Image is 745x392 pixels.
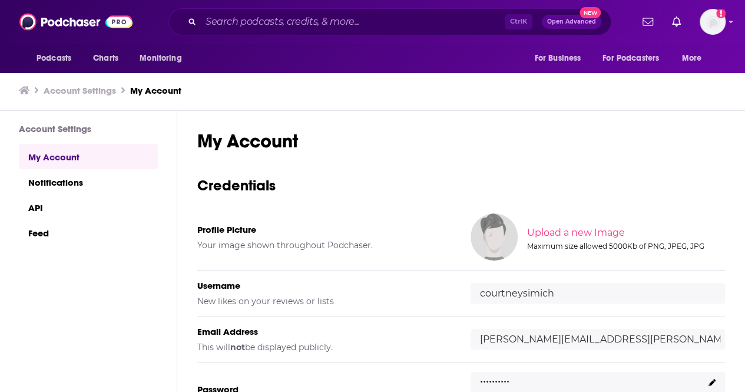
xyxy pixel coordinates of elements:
[716,9,726,18] svg: Add a profile image
[580,7,601,18] span: New
[505,14,532,29] span: Ctrl K
[602,50,659,67] span: For Podcasters
[471,213,518,261] img: Your profile image
[667,12,686,32] a: Show notifications dropdown
[197,280,452,291] h5: Username
[595,47,676,70] button: open menu
[197,130,725,153] h1: My Account
[130,85,181,96] a: My Account
[19,220,158,245] a: Feed
[197,326,452,337] h5: Email Address
[547,19,596,25] span: Open Advanced
[700,9,726,35] img: User Profile
[542,15,601,29] button: Open AdvancedNew
[471,283,725,304] input: username
[480,369,509,386] p: ..........
[527,242,723,251] div: Maximum size allowed 5000Kb of PNG, JPEG, JPG
[19,144,158,169] a: My Account
[28,47,87,70] button: open menu
[197,240,452,251] h5: Your image shown throughout Podchaser.
[168,8,611,35] div: Search podcasts, credits, & more...
[19,195,158,220] a: API
[131,47,197,70] button: open menu
[197,176,725,195] h3: Credentials
[197,342,452,353] h5: This will be displayed publicly.
[700,9,726,35] span: Logged in as courtneysimich
[526,47,595,70] button: open menu
[674,47,717,70] button: open menu
[682,50,702,67] span: More
[93,50,118,67] span: Charts
[140,50,181,67] span: Monitoring
[201,12,505,31] input: Search podcasts, credits, & more...
[19,123,158,134] h3: Account Settings
[230,342,245,353] b: not
[197,296,452,307] h5: New likes on your reviews or lists
[197,224,452,235] h5: Profile Picture
[19,11,133,33] img: Podchaser - Follow, Share and Rate Podcasts
[534,50,581,67] span: For Business
[44,85,116,96] a: Account Settings
[19,169,158,195] a: Notifications
[85,47,125,70] a: Charts
[700,9,726,35] button: Show profile menu
[37,50,71,67] span: Podcasts
[638,12,658,32] a: Show notifications dropdown
[471,329,725,350] input: email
